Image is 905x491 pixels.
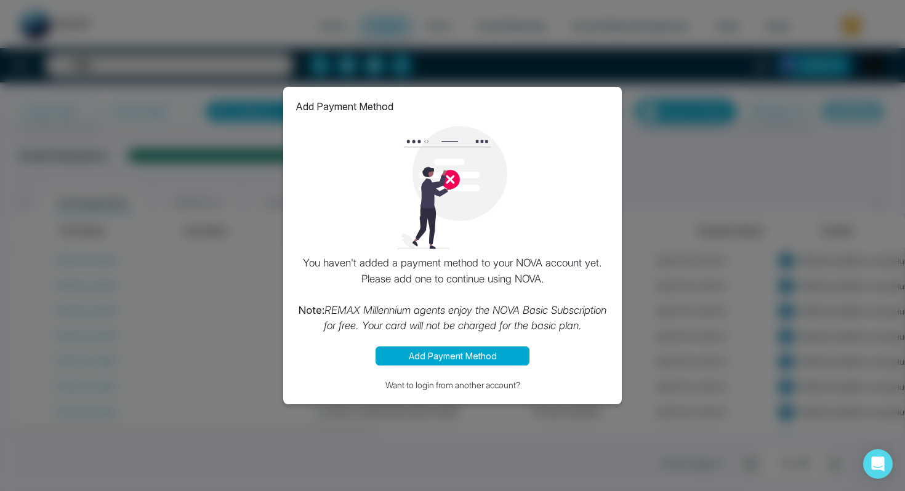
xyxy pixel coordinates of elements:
button: Add Payment Method [376,346,529,365]
strong: Note: [299,304,324,316]
p: Add Payment Method [296,99,393,114]
i: REMAX Millennium agents enjoy the NOVA Basic Subscription for free. Your card will not be charged... [324,304,607,332]
div: Open Intercom Messenger [863,449,893,479]
button: Want to login from another account? [296,378,609,392]
img: loading [391,126,514,249]
p: You haven't added a payment method to your NOVA account yet. Please add one to continue using NOVA. [296,255,609,334]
